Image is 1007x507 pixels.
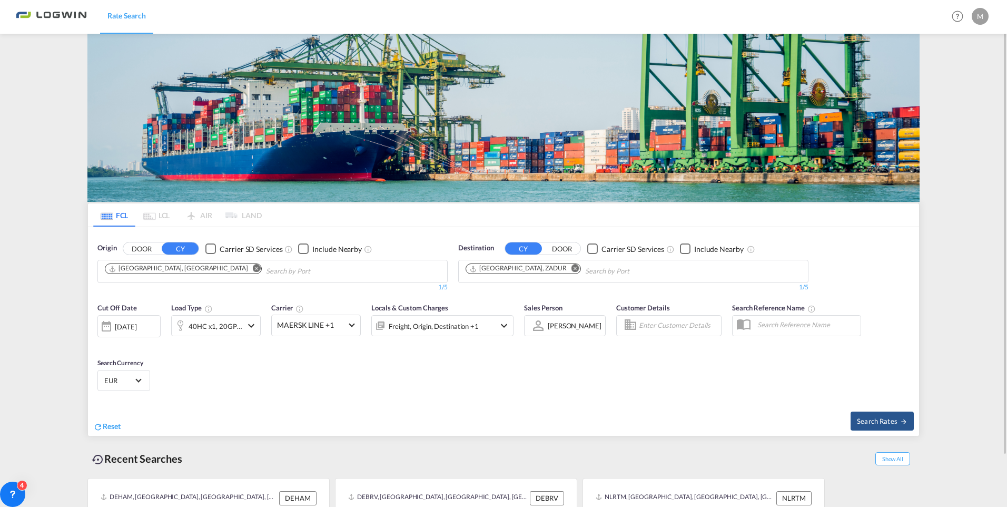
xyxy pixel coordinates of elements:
md-icon: icon-chevron-down [245,319,258,332]
span: Customer Details [616,304,669,312]
div: M [972,8,989,25]
div: [DATE] [97,315,161,337]
md-icon: Unchecked: Ignores neighbouring ports when fetching rates.Checked : Includes neighbouring ports w... [364,245,372,253]
span: MAERSK LINE +1 [277,320,345,330]
md-icon: icon-backup-restore [92,453,104,466]
button: Remove [245,264,261,275]
span: Show All [875,452,910,465]
span: Load Type [171,304,213,312]
span: Cut Off Date [97,304,137,312]
input: Search Reference Name [752,317,861,333]
md-select: Sales Person: Marz Allan [547,318,603,333]
span: Destination [458,243,494,253]
md-icon: icon-chevron-down [498,319,510,332]
div: Press delete to remove this chip. [469,264,569,273]
md-pagination-wrapper: Use the left and right arrow keys to navigate between tabs [93,203,262,227]
md-icon: icon-refresh [93,422,103,432]
div: 1/5 [97,283,448,292]
div: NLRTM, Rotterdam, Netherlands, Western Europe, Europe [596,491,774,505]
md-tab-item: FCL [93,203,135,227]
input: Chips input. [266,263,366,280]
span: Help [949,7,966,25]
div: 1/5 [458,283,808,292]
div: Carrier SD Services [220,244,282,255]
div: Recent Searches [87,447,186,471]
md-icon: Unchecked: Search for CY (Container Yard) services for all selected carriers.Checked : Search for... [284,245,293,253]
span: EUR [104,376,134,385]
md-icon: Unchecked: Search for CY (Container Yard) services for all selected carriers.Checked : Search for... [666,245,675,253]
button: DOOR [544,243,580,255]
div: Freight Origin Destination Factory Stuffing [389,319,479,334]
md-icon: icon-information-outline [204,305,213,313]
div: DEBRV [530,491,564,505]
div: Carrier SD Services [601,244,664,255]
button: Remove [565,264,580,275]
md-checkbox: Checkbox No Ink [587,243,664,254]
md-icon: The selected Trucker/Carrierwill be displayed in the rate results If the rates are from another f... [295,305,304,313]
button: Search Ratesicon-arrow-right [851,412,914,431]
span: Search Reference Name [732,304,816,312]
div: Press delete to remove this chip. [108,264,250,273]
md-checkbox: Checkbox No Ink [680,243,744,254]
md-icon: icon-arrow-right [900,418,907,425]
div: OriginDOOR CY Checkbox No InkUnchecked: Search for CY (Container Yard) services for all selected ... [88,227,919,435]
div: icon-refreshReset [93,421,121,433]
span: Sales Person [524,304,562,312]
md-chips-wrap: Chips container. Use arrow keys to select chips. [464,260,689,280]
input: Chips input. [585,263,685,280]
div: 40HC x1 20GP x1icon-chevron-down [171,315,261,336]
span: Search Rates [857,417,907,425]
button: DOOR [123,243,160,255]
span: Origin [97,243,116,253]
button: CY [162,242,199,255]
md-icon: Your search will be saved by the below given name [807,305,816,313]
div: Hamburg, DEHAM [108,264,248,273]
div: DEHAM [279,491,317,505]
div: DEBRV, Bremerhaven, Germany, Western Europe, Europe [348,491,527,505]
span: Reset [103,422,121,431]
span: Carrier [271,304,304,312]
img: bc73a0e0d8c111efacd525e4c8ad7d32.png [16,5,87,28]
div: 40HC x1 20GP x1 [189,319,242,334]
button: CY [505,242,542,255]
span: Rate Search [107,11,146,20]
div: Freight Origin Destination Factory Stuffingicon-chevron-down [371,315,514,336]
div: Durban, ZADUR [469,264,567,273]
div: DEHAM, Hamburg, Germany, Western Europe, Europe [101,491,277,505]
img: bild-fuer-ratentool.png [87,34,920,202]
div: Help [949,7,972,26]
div: NLRTM [776,491,812,505]
md-icon: Unchecked: Ignores neighbouring ports when fetching rates.Checked : Includes neighbouring ports w... [747,245,755,253]
md-chips-wrap: Chips container. Use arrow keys to select chips. [103,260,370,280]
md-datepicker: Select [97,336,105,350]
span: Search Currency [97,359,143,367]
div: Include Nearby [694,244,744,255]
div: [DATE] [115,322,136,331]
div: [PERSON_NAME] [548,321,601,330]
md-checkbox: Checkbox No Ink [205,243,282,254]
span: Locals & Custom Charges [371,304,448,312]
md-checkbox: Checkbox No Ink [298,243,362,254]
div: Include Nearby [312,244,362,255]
md-select: Select Currency: € EUREuro [103,373,144,388]
input: Enter Customer Details [639,318,718,334]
